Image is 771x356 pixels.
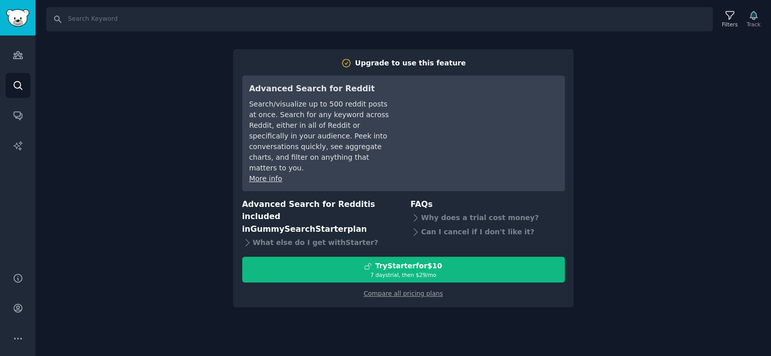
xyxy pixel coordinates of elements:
[242,198,397,236] h3: Advanced Search for Reddit is included in plan
[355,58,466,68] div: Upgrade to use this feature
[250,224,347,234] span: GummySearch Starter
[722,21,738,28] div: Filters
[46,7,713,31] input: Search Keyword
[364,290,443,297] a: Compare all pricing plans
[410,198,565,211] h3: FAQs
[6,9,29,27] img: GummySearch logo
[242,257,565,282] button: TryStarterfor$107 daystrial, then $29/mo
[243,271,564,278] div: 7 days trial, then $ 29 /mo
[249,99,392,173] div: Search/visualize up to 500 reddit posts at once. Search for any keyword across Reddit, either in ...
[249,174,282,183] a: More info
[242,235,397,250] div: What else do I get with Starter ?
[410,225,565,239] div: Can I cancel if I don't like it?
[406,83,558,159] iframe: YouTube video player
[249,83,392,95] h3: Advanced Search for Reddit
[410,210,565,225] div: Why does a trial cost money?
[375,261,442,271] div: Try Starter for $10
